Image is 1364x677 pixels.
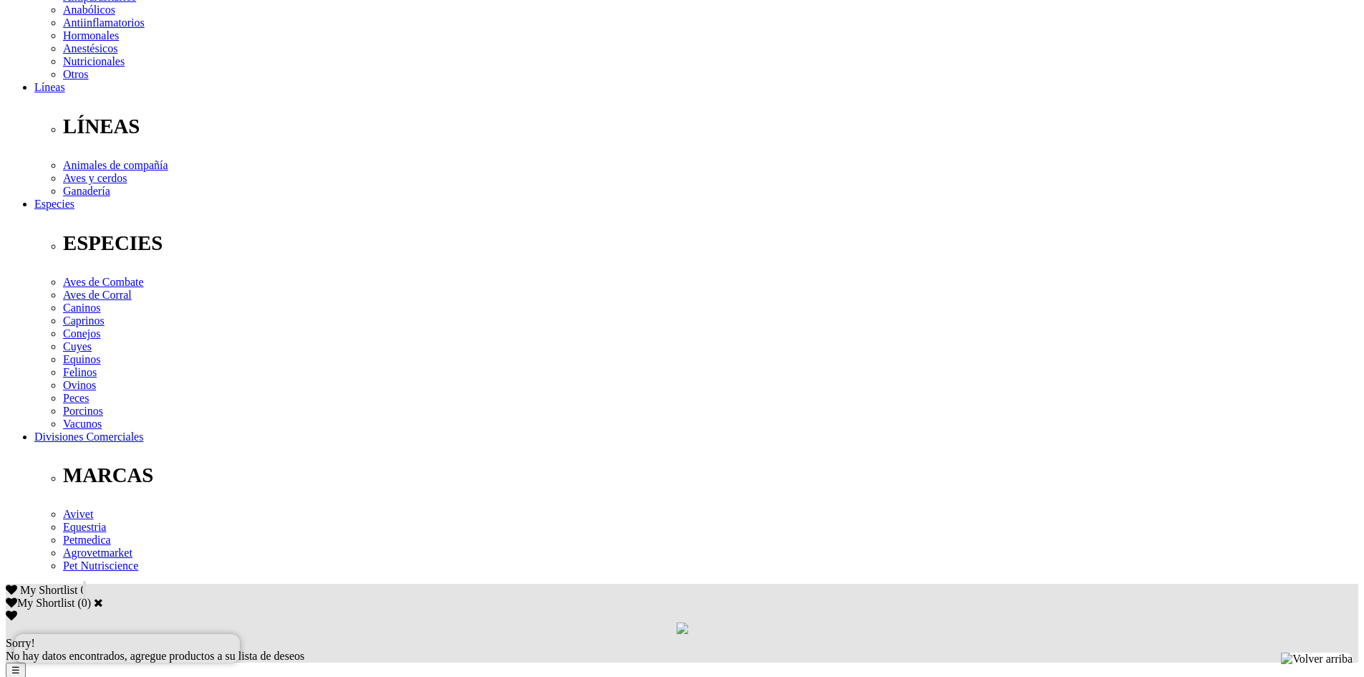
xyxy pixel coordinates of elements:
a: Avivet [63,508,93,520]
a: Petmedica [63,534,111,546]
a: Aves de Corral [63,289,132,301]
a: Aves de Combate [63,276,144,288]
a: Líneas [34,81,65,93]
a: Antiinflamatorios [63,16,145,29]
a: Anestésicos [63,42,117,54]
div: No hay datos encontrados, agregue productos a su lista de deseos [6,637,1358,663]
a: Cuyes [63,340,92,352]
a: Otros [63,68,89,80]
img: Volver arriba [1281,653,1353,666]
a: Ovinos [63,379,96,391]
a: Equinos [63,353,100,365]
a: Caprinos [63,315,105,327]
img: loading.gif [677,623,688,634]
a: Equestria [63,521,106,533]
a: Vacunos [63,418,102,430]
p: LÍNEAS [63,115,1358,138]
label: 0 [82,597,87,609]
a: Caninos [63,302,100,314]
label: My Shortlist [6,597,74,609]
span: Sorry! [6,637,35,649]
a: Porcinos [63,405,103,417]
span: ( ) [77,597,91,609]
a: Aves y cerdos [63,172,127,184]
a: Nutricionales [63,55,125,67]
span: 0 [80,584,86,596]
a: Conejos [63,327,100,340]
a: Felinos [63,366,97,378]
a: Cerrar [94,597,103,608]
a: Divisiones Comerciales [34,431,143,443]
a: Pet Nutriscience [63,560,138,572]
a: Peces [63,392,89,404]
a: Especies [34,198,74,210]
a: Agrovetmarket [63,547,132,559]
p: MARCAS [63,464,1358,487]
a: Animales de compañía [63,159,168,171]
a: Anabólicos [63,4,115,16]
a: Ganadería [63,185,110,197]
iframe: Brevo live chat [14,634,240,663]
span: My Shortlist [20,584,77,596]
a: Hormonales [63,29,119,42]
p: ESPECIES [63,231,1358,255]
